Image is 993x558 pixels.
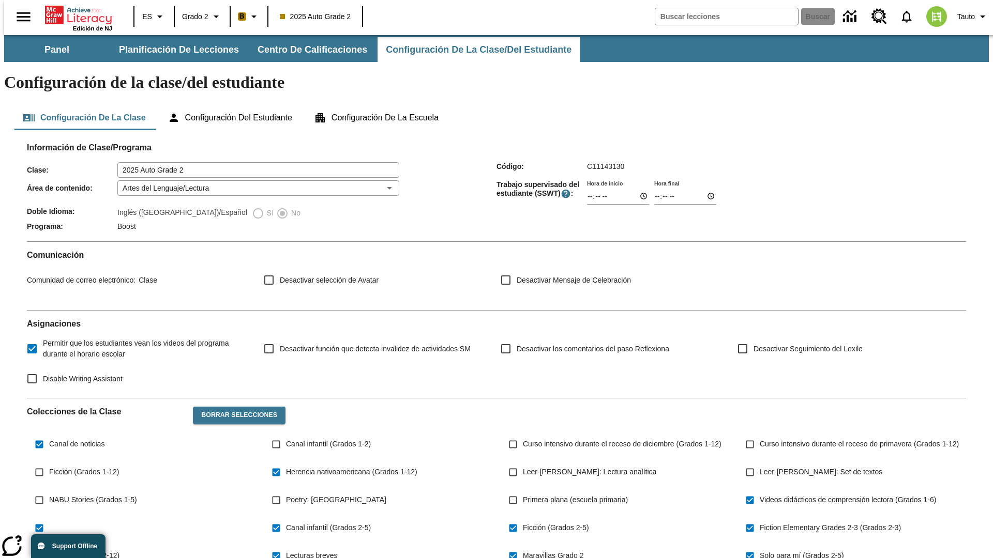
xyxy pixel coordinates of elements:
h2: Comunicación [27,250,966,260]
span: Programa : [27,222,117,230]
span: Poetry: [GEOGRAPHIC_DATA] [286,494,386,505]
input: Buscar campo [655,8,798,25]
label: Inglés ([GEOGRAPHIC_DATA])/Español [117,207,247,220]
span: Edición de NJ [73,25,112,32]
div: Asignaciones [27,319,966,390]
div: Subbarra de navegación [4,37,581,62]
button: Configuración del estudiante [159,105,300,130]
div: Portada [45,4,112,32]
span: 2025 Auto Grade 2 [280,11,351,22]
label: Hora de inicio [587,179,623,187]
button: Abrir el menú lateral [8,2,39,32]
span: Desactivar los comentarios del paso Reflexiona [517,344,669,354]
button: Borrar selecciones [193,407,285,424]
button: Lenguaje: ES, Selecciona un idioma [138,7,171,26]
button: Boost El color de la clase es anaranjado claro. Cambiar el color de la clase. [234,7,264,26]
span: Leer-[PERSON_NAME]: Set de textos [760,467,882,477]
span: Ficción (Grados 1-12) [49,467,119,477]
span: Área de contenido : [27,184,117,192]
label: Hora final [654,179,679,187]
div: Artes del Lenguaje/Lectura [117,180,399,196]
span: Código : [496,162,587,171]
span: Primera plana (escuela primaria) [523,494,628,505]
span: Boost [117,222,136,230]
button: Configuración de la clase/del estudiante [378,37,580,62]
button: Configuración de la clase [14,105,154,130]
input: Clase [117,162,399,178]
span: B [239,10,245,23]
span: Desactivar Seguimiento del Lexile [754,344,863,354]
span: Clase : [27,166,117,174]
span: Curso intensivo durante el receso de primavera (Grados 1-12) [760,439,959,450]
button: Grado: Grado 2, Elige un grado [178,7,227,26]
span: Tauto [957,11,975,22]
span: ES [142,11,152,22]
span: Permitir que los estudiantes vean los videos del programa durante el horario escolar [43,338,247,360]
span: Fiction Elementary Grades 2-3 (Grados 2-3) [760,522,901,533]
span: Leer-[PERSON_NAME]: Lectura analítica [523,467,656,477]
span: Trabajo supervisado del estudiante (SSWT) : [496,180,587,199]
h2: Información de Clase/Programa [27,143,966,152]
h1: Configuración de la clase/del estudiante [4,73,989,92]
div: Información de Clase/Programa [27,153,966,233]
div: Subbarra de navegación [4,35,989,62]
span: Canal de noticias [49,439,104,450]
span: Herencia nativoamericana (Grados 1-12) [286,467,417,477]
span: Doble Idioma : [27,207,117,215]
span: No [289,208,300,219]
button: Support Offline [31,534,106,558]
button: El Tiempo Supervisado de Trabajo Estudiantil es el período durante el cual los estudiantes pueden... [561,189,571,199]
span: Disable Writing Assistant [43,374,123,384]
span: Grado 2 [182,11,208,22]
span: Curso intensivo durante el receso de diciembre (Grados 1-12) [523,439,721,450]
button: Panel [5,37,109,62]
span: Sí [264,208,274,219]
h2: Asignaciones [27,319,966,329]
a: Centro de información [837,3,865,31]
a: Centro de recursos, Se abrirá en una pestaña nueva. [865,3,893,30]
span: Videos didácticos de comprensión lectora (Grados 1-6) [760,494,936,505]
span: NABU Stories (Grados 1-5) [49,494,137,505]
span: Canal infantil (Grados 1-2) [286,439,371,450]
button: Escoja un nuevo avatar [920,3,953,30]
span: Canal infantil (Grados 2-5) [286,522,371,533]
h2: Colecciones de la Clase [27,407,185,416]
button: Configuración de la escuela [306,105,447,130]
span: Comunidad de correo electrónico : [27,276,136,284]
img: avatar image [926,6,947,27]
span: Desactivar selección de Avatar [280,275,379,286]
span: Desactivar Mensaje de Celebración [517,275,631,286]
button: Centro de calificaciones [249,37,375,62]
span: Support Offline [52,542,97,550]
button: Planificación de lecciones [111,37,247,62]
span: Clase [136,276,157,284]
div: Configuración de la clase/del estudiante [14,105,979,130]
a: Portada [45,5,112,25]
span: Ficción (Grados 2-5) [523,522,589,533]
span: Desactivar función que detecta invalidez de actividades SM [280,344,471,354]
a: Notificaciones [893,3,920,30]
button: Perfil/Configuración [953,7,993,26]
span: C11143130 [587,162,624,171]
div: Comunicación [27,250,966,302]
